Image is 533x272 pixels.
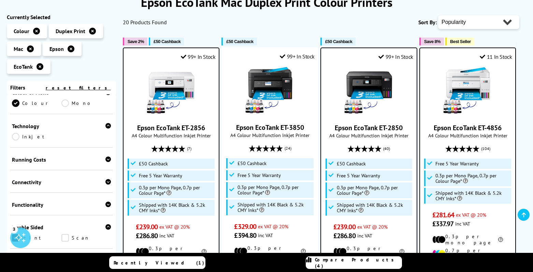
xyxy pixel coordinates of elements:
span: Shipped with 14K Black & 5.2k CMY Inks* [237,202,312,213]
a: Epson EcoTank ET-2850 [343,111,394,118]
span: Compare Products (4) [315,257,402,269]
span: £50 Cashback [337,161,366,166]
a: Epson EcoTank ET-3850 [244,111,296,118]
span: Shipped with 14K Black & 5.2k CMY Inks* [435,190,509,201]
span: £50 Cashback [139,161,168,166]
a: Epson EcoTank ET-2850 [335,123,403,132]
a: Mono [61,99,111,107]
li: 0.3p per mono page [333,245,404,258]
a: Colour [12,99,61,107]
span: EcoTank [14,63,33,70]
span: inc VAT [455,220,470,227]
div: Currently Selected [7,14,116,21]
span: £50 Cashback [154,39,181,44]
span: ex VAT @ 20% [456,212,486,218]
a: Epson EcoTank ET-2856 [146,111,197,118]
button: £50 Cashback [221,38,257,45]
span: Free 5 Year Warranty [337,173,380,178]
a: Recently Viewed (1) [109,256,205,269]
li: 0.7p per colour page [432,247,503,260]
span: Mac [14,45,23,52]
span: 20 Products Found [123,19,167,26]
li: 0.3p per mono page [432,233,503,246]
span: ex VAT @ 20% [357,223,388,230]
span: 0.3p per Mono Page, 0.7p per Colour Page* [435,173,509,184]
li: 0.3p per mono page [136,245,207,258]
a: Scan [61,234,111,242]
span: Best Seller [450,39,471,44]
div: Technology [12,123,111,130]
img: Epson EcoTank ET-2856 [146,65,197,117]
span: Filters [10,84,25,91]
img: Epson EcoTank ET-4856 [442,65,493,117]
span: inc VAT [159,232,174,239]
span: Colour [14,28,29,35]
li: 0.3p per mono page [234,245,305,257]
span: £329.00 [234,222,256,231]
a: Epson EcoTank ET-4856 [434,123,502,132]
span: £394.80 [234,231,256,240]
div: 99+ In Stock [280,53,315,60]
div: Connectivity [12,179,111,186]
span: Free 5 Year Warranty [435,161,479,166]
span: A4 Colour Multifunction Inkjet Printer [127,132,216,139]
span: ex VAT @ 20% [159,223,190,230]
span: 0.3p per Mono Page, 0.7p per Colour Page* [139,185,213,196]
span: (24) [285,142,291,155]
span: (104) [481,142,490,155]
span: £281.64 [432,210,455,219]
span: inc VAT [258,232,273,239]
img: Epson EcoTank ET-3850 [244,65,296,116]
span: Free 5 Year Warranty [237,173,281,178]
a: Epson EcoTank ET-4856 [442,111,493,118]
span: A4 Colour Multifunction Inkjet Printer [423,132,512,139]
span: Duplex Print [56,28,85,35]
button: Save 2% [123,38,147,45]
div: 99+ In Stock [181,53,216,60]
span: A4 Colour Multifunction Inkjet Printer [325,132,413,139]
div: Functionality [12,201,111,208]
span: Shipped with 14K Black & 5.2k CMY Inks* [337,202,411,213]
a: Inkjet [12,133,61,140]
span: 0.3p per Mono Page, 0.7p per Colour Page* [237,185,312,195]
div: Running Costs [12,156,111,163]
span: Shipped with 14K Black & 5.2k CMY Inks* [139,202,213,213]
a: Epson EcoTank ET-3850 [236,123,304,132]
div: 99+ In Stock [378,53,413,60]
span: Free 5 Year Warranty [139,173,182,178]
span: £337.97 [432,219,454,228]
span: £50 Cashback [325,39,352,44]
span: Save 8% [424,39,441,44]
button: Save 8% [419,38,444,45]
div: Double Sided [12,224,111,231]
span: (40) [383,142,390,155]
button: £50 Cashback [320,38,356,45]
span: £286.80 [333,231,356,240]
a: Print [12,234,61,242]
div: 3 [10,225,18,233]
span: Epson [49,45,64,52]
span: Save 2% [128,39,144,44]
span: (7) [187,142,191,155]
div: 11 In Stock [480,53,512,60]
a: Epson EcoTank ET-2856 [137,123,205,132]
span: ex VAT @ 20% [258,223,288,230]
span: A4 Colour Multifunction Inkjet Printer [225,132,315,138]
button: Best Seller [445,38,474,45]
img: Epson EcoTank ET-2850 [343,65,394,117]
span: £239.00 [136,222,158,231]
a: reset filters [46,85,111,91]
a: Compare Products (4) [306,256,402,269]
button: £50 Cashback [149,38,184,45]
span: £50 Cashback [226,39,253,44]
span: inc VAT [357,232,372,239]
span: Sort By: [418,19,437,26]
span: Recently Viewed (1) [114,260,204,266]
span: £50 Cashback [237,161,266,166]
span: £239.00 [333,222,356,231]
span: 0.3p per Mono Page, 0.7p per Colour Page* [337,185,411,196]
span: £286.80 [136,231,158,240]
